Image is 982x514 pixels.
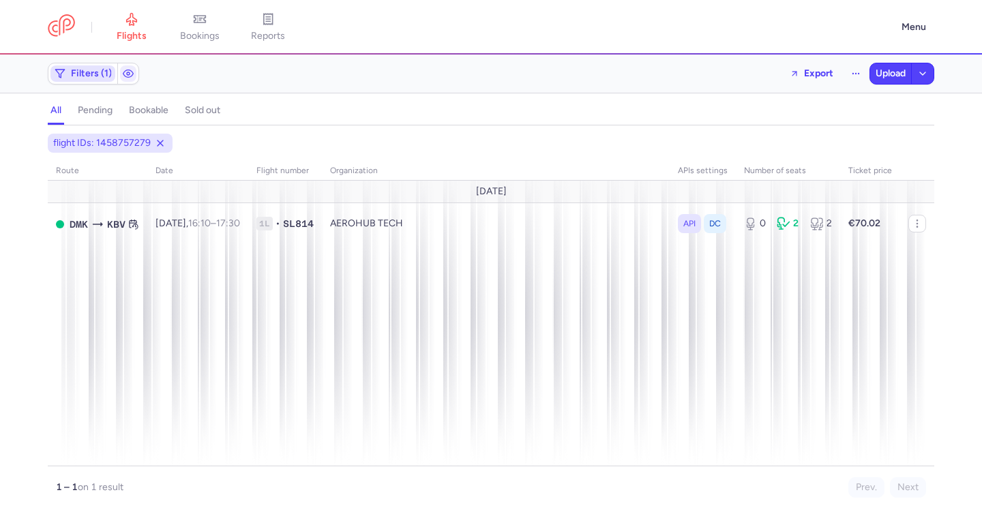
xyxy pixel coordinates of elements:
span: SL814 [283,217,314,230]
th: Ticket price [840,161,900,181]
span: flights [117,30,147,42]
a: bookings [166,12,234,42]
button: Upload [870,63,911,84]
span: KBV [107,217,125,232]
span: Upload [876,68,906,79]
button: Export [781,63,842,85]
button: Prev. [848,477,884,498]
time: 17:30 [216,217,240,229]
th: number of seats [736,161,840,181]
span: [DATE], [155,217,240,229]
span: reports [251,30,285,42]
th: organization [322,161,670,181]
button: Next [890,477,926,498]
th: APIs settings [670,161,736,181]
a: CitizenPlane red outlined logo [48,14,75,40]
span: 1L [256,217,273,230]
span: Export [804,68,833,78]
span: DMK [70,217,88,232]
a: reports [234,12,302,42]
div: 0 [744,217,766,230]
a: flights [98,12,166,42]
span: DC [709,217,721,230]
button: Filters (1) [48,63,117,84]
th: Flight number [248,161,322,181]
span: on 1 result [78,481,123,493]
h4: bookable [129,104,168,117]
div: 2 [810,217,832,230]
h4: sold out [185,104,220,117]
span: Filters (1) [71,68,112,79]
td: AEROHUB TECH [322,203,670,245]
button: Menu [893,14,934,40]
span: – [188,217,240,229]
span: [DATE] [476,186,507,197]
div: 2 [777,217,799,230]
span: API [683,217,696,230]
h4: all [50,104,61,117]
th: date [147,161,248,181]
span: flight IDs: 1458757279 [53,136,151,150]
time: 16:10 [188,217,211,229]
span: • [276,217,280,230]
h4: pending [78,104,113,117]
strong: €70.02 [848,217,880,229]
span: bookings [180,30,220,42]
th: route [48,161,147,181]
strong: 1 – 1 [56,481,78,493]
